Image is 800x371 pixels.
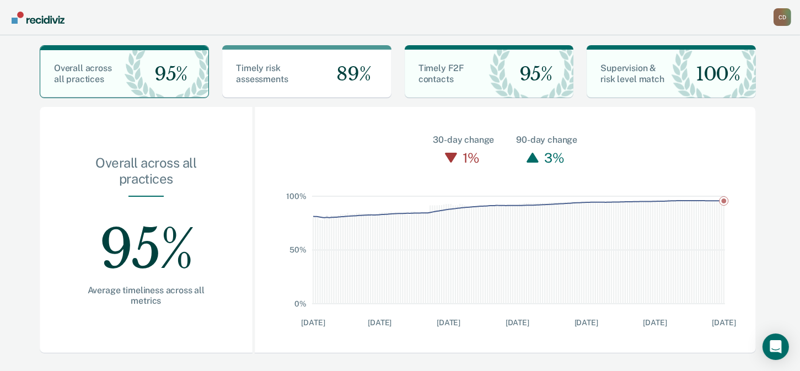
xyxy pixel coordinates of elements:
img: Recidiviz [12,12,65,24]
span: Timely risk assessments [236,63,288,84]
span: Supervision & risk level match [600,63,664,84]
div: 30-day change [433,133,494,147]
text: [DATE] [712,318,735,327]
text: [DATE] [506,318,529,327]
div: Overall across all practices [75,155,217,196]
text: [DATE] [301,318,325,327]
text: [DATE] [574,318,598,327]
div: C D [774,8,791,26]
text: [DATE] [643,318,667,327]
span: Overall across all practices [54,63,112,84]
div: 1% [460,147,482,169]
text: [DATE] [368,318,391,327]
span: 95% [511,63,552,85]
span: 89% [327,63,371,85]
span: 95% [146,63,187,85]
div: 3% [541,147,567,169]
div: Average timeliness across all metrics [75,285,217,306]
div: 95% [75,197,217,285]
span: Timely F2F contacts [418,63,464,84]
button: Profile dropdown button [774,8,791,26]
text: [DATE] [437,318,460,327]
div: Open Intercom Messenger [763,334,789,360]
div: 90-day change [516,133,577,147]
span: 100% [687,63,740,85]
